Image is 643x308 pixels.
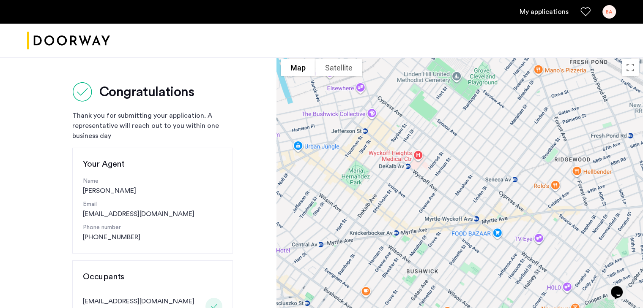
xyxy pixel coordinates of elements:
p: Name [83,177,222,186]
a: [EMAIL_ADDRESS][DOMAIN_NAME] [83,209,194,219]
p: Email [83,200,222,209]
a: Cazamio logo [27,25,110,57]
button: Toggle fullscreen view [622,59,639,76]
a: [PHONE_NUMBER] [83,232,140,242]
div: [PERSON_NAME] [83,177,222,196]
p: Phone number [83,223,222,232]
img: logo [27,25,110,57]
h2: Congratulations [99,84,194,100]
iframe: chat widget [607,274,635,300]
div: BA [602,5,616,19]
h3: Occupants [83,271,222,283]
button: Show satellite imagery [315,59,362,76]
h3: Your Agent [83,158,222,170]
div: [EMAIL_ADDRESS][DOMAIN_NAME] [83,296,194,306]
button: Show street map [281,59,315,76]
a: Favorites [580,7,591,17]
div: Thank you for submitting your application. A representative will reach out to you within one busi... [72,111,233,141]
a: My application [520,7,569,17]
